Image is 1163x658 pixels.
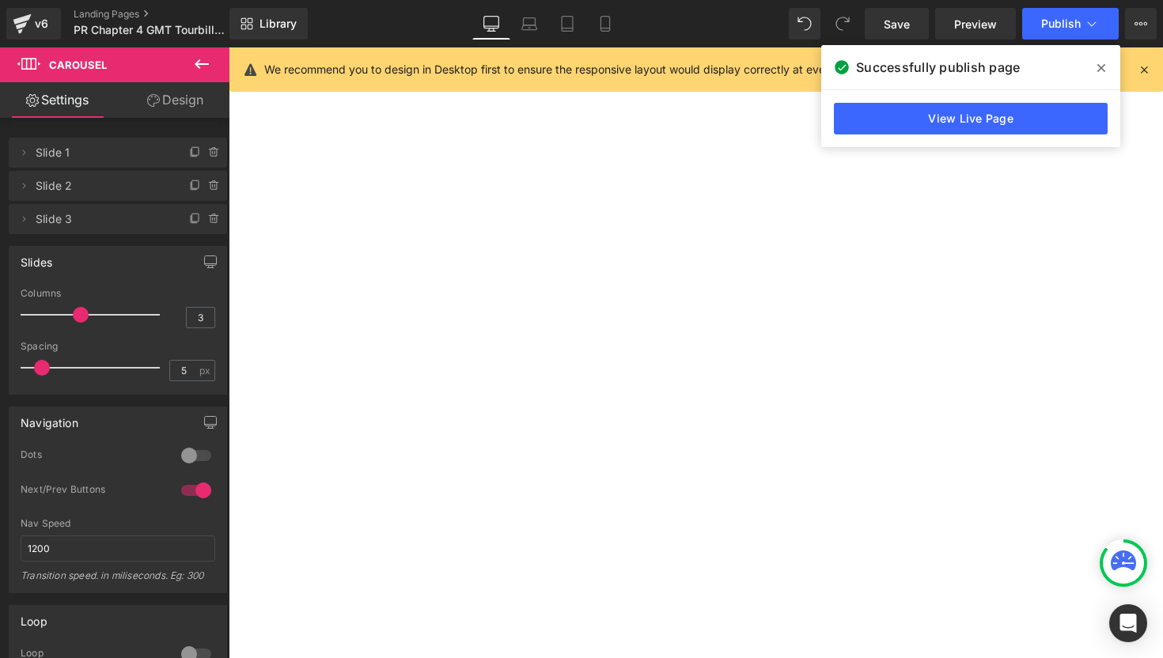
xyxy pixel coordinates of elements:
[21,606,47,628] div: Loop
[21,448,165,465] div: Dots
[36,204,169,234] span: Slide 3
[1022,8,1119,40] button: Publish
[199,365,213,376] span: px
[6,8,61,40] a: v6
[548,8,586,40] a: Tablet
[510,8,548,40] a: Laptop
[1125,8,1157,40] button: More
[789,8,820,40] button: Undo
[21,569,215,592] div: Transition speed. in miliseconds. Eg: 300
[74,8,256,21] a: Landing Pages
[118,82,233,118] a: Design
[586,8,624,40] a: Mobile
[21,483,165,500] div: Next/Prev Buttons
[954,16,997,32] span: Preview
[472,8,510,40] a: Desktop
[834,103,1108,134] a: View Live Page
[21,341,215,352] div: Spacing
[74,24,225,36] span: PR Chapter 4 GMT Tourbillon Limited Edition 2025
[21,288,215,299] div: Columns
[36,171,169,201] span: Slide 2
[856,58,1020,77] span: Successfully publish page
[32,13,51,34] div: v6
[49,59,107,71] span: Carousel
[264,61,988,78] p: We recommend you to design in Desktop first to ensure the responsive layout would display correct...
[21,247,52,269] div: Slides
[1041,17,1081,30] span: Publish
[229,8,308,40] a: New Library
[259,17,297,31] span: Library
[884,16,910,32] span: Save
[36,138,169,168] span: Slide 1
[1109,604,1147,642] div: Open Intercom Messenger
[827,8,858,40] button: Redo
[21,407,78,429] div: Navigation
[21,518,215,529] div: Nav Speed
[935,8,1016,40] a: Preview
